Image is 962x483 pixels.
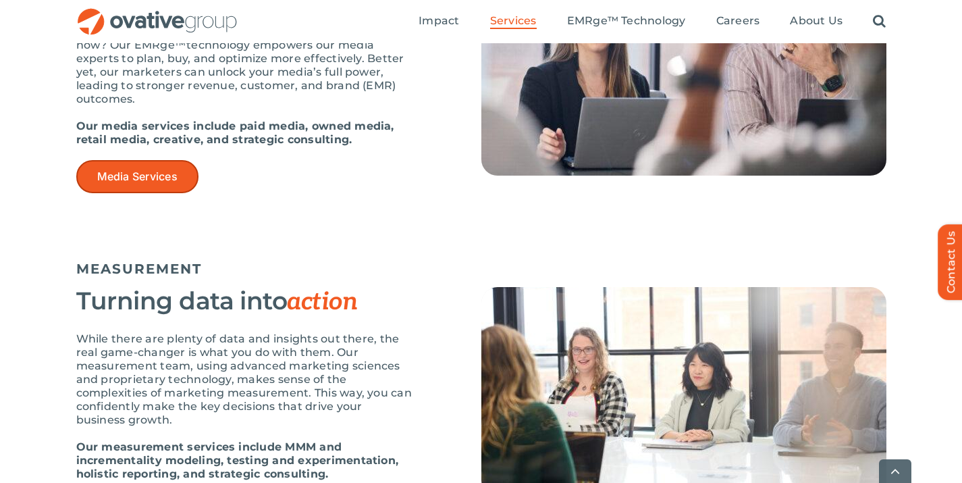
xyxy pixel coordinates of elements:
a: Media Services [76,160,198,193]
h5: MEASUREMENT [76,261,886,277]
a: About Us [790,14,843,29]
span: Impact [419,14,459,28]
span: EMRge™ Technology [567,14,686,28]
h3: Turning data into [76,287,414,315]
a: Careers [716,14,760,29]
span: action [287,287,357,317]
a: EMRge™ Technology [567,14,686,29]
a: Search [873,14,886,29]
strong: Our measurement services include MMM and incrementality modeling, testing and experimentation, ho... [76,440,399,480]
span: About Us [790,14,843,28]
span: Media Services [97,170,178,183]
strong: Our media services include paid media, owned media, retail media, creative, and strategic consult... [76,120,394,146]
span: Services [490,14,537,28]
p: It’s time to shatter silos. Our media experts design truly integrated plans with your customers a... [76,11,414,106]
a: Impact [419,14,459,29]
a: Services [490,14,537,29]
p: While there are plenty of data and insights out there, the real game-changer is what you do with ... [76,332,414,427]
span: Careers [716,14,760,28]
a: OG_Full_horizontal_RGB [76,7,238,20]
